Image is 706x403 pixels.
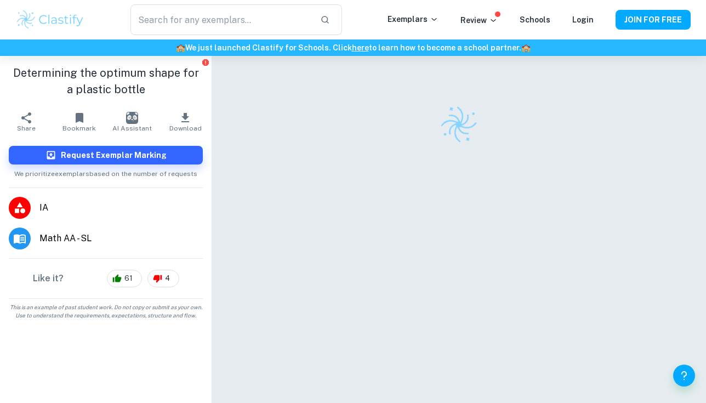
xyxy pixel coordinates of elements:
[169,124,202,132] span: Download
[17,124,36,132] span: Share
[9,65,203,98] h1: Determining the optimum shape for a plastic bottle
[62,124,96,132] span: Bookmark
[147,270,179,287] div: 4
[521,43,531,52] span: 🏫
[388,13,439,25] p: Exemplars
[352,43,369,52] a: here
[616,10,691,30] button: JOIN FOR FREE
[112,124,152,132] span: AI Assistant
[520,15,550,24] a: Schools
[2,42,704,54] h6: We just launched Clastify for Schools. Click to learn how to become a school partner.
[176,43,185,52] span: 🏫
[126,112,138,124] img: AI Assistant
[53,106,106,137] button: Bookmark
[39,232,203,245] span: Math AA - SL
[159,106,212,137] button: Download
[201,58,209,66] button: Report issue
[4,303,207,320] span: This is an example of past student work. Do not copy or submit as your own. Use to understand the...
[14,164,197,179] span: We prioritize exemplars based on the number of requests
[39,201,203,214] span: IA
[673,365,695,387] button: Help and Feedback
[436,101,482,147] img: Clastify logo
[460,14,498,26] p: Review
[9,146,203,164] button: Request Exemplar Marking
[159,273,176,284] span: 4
[572,15,594,24] a: Login
[15,9,85,31] img: Clastify logo
[61,149,167,161] h6: Request Exemplar Marking
[130,4,311,35] input: Search for any exemplars...
[118,273,139,284] span: 61
[107,270,142,287] div: 61
[106,106,159,137] button: AI Assistant
[33,272,64,285] h6: Like it?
